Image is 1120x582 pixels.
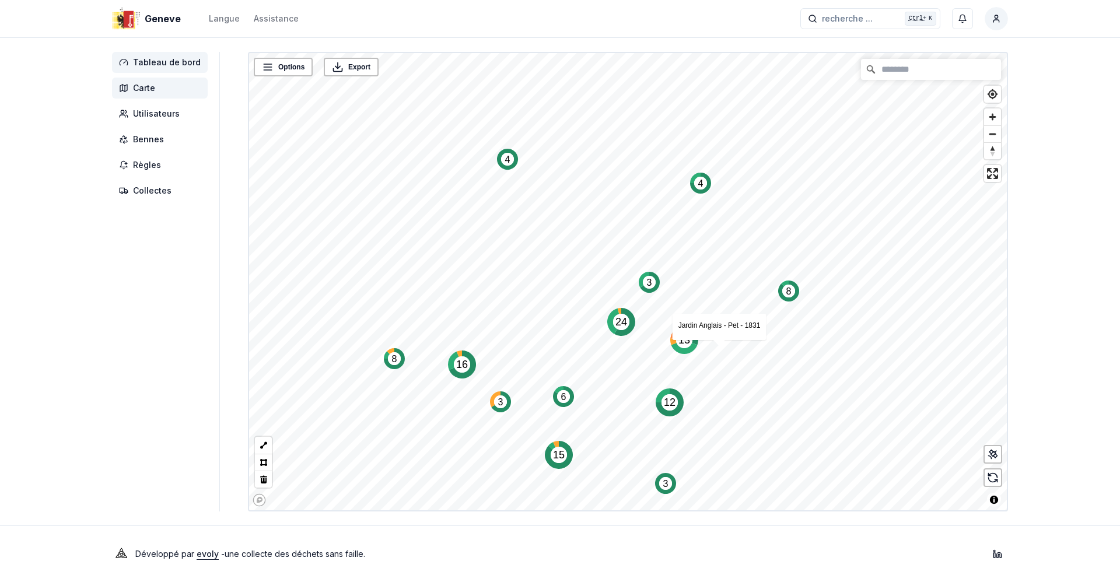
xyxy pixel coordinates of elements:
button: Enter fullscreen [984,165,1001,182]
span: Règles [133,159,161,171]
div: Map marker [639,272,660,293]
span: Reset bearing to north [984,143,1001,159]
text: 16 [456,359,468,370]
span: Export [348,61,370,73]
a: Utilisateurs [112,103,212,124]
a: Tableau de bord [112,52,212,73]
a: Assistance [254,12,299,26]
text: 3 [663,479,668,489]
div: Map marker [655,473,676,494]
a: Geneve [112,12,185,26]
div: Map marker [607,308,635,336]
button: Toggle attribution [987,493,1001,507]
a: Règles [112,155,212,176]
text: 4 [698,178,703,188]
span: recherche ... [822,13,873,24]
div: Map marker [656,388,684,416]
button: recherche ...Ctrl+K [800,8,940,29]
button: Zoom in [984,108,1001,125]
button: Find my location [984,86,1001,103]
a: evoly [197,549,219,559]
text: 3 [647,278,652,288]
text: 4 [505,155,510,164]
text: 6 [561,392,566,402]
button: LineString tool (l) [255,437,272,454]
a: Jardin Anglais - Pet - 1831 [678,321,761,329]
div: Map marker [490,391,511,412]
button: Reset bearing to north [984,142,1001,159]
text: 13 [678,334,690,346]
span: Collectes [133,185,171,197]
div: Map marker [778,281,799,301]
div: Map marker [384,348,405,369]
button: Langue [209,12,240,26]
input: Chercher [861,59,1001,80]
text: 3 [498,397,503,407]
div: Map marker [690,173,711,194]
div: Map marker [545,441,573,469]
canvas: Map [249,53,1014,513]
div: Map marker [670,326,698,354]
button: Zoom out [984,125,1001,142]
span: Tableau de bord [133,57,201,68]
a: Bennes [112,129,212,150]
p: Développé par - une collecte des déchets sans faille . [135,546,365,562]
a: Mapbox logo [253,493,266,507]
span: Utilisateurs [133,108,180,120]
span: Options [278,61,304,73]
a: Collectes [112,180,212,201]
text: 12 [664,397,675,408]
span: Zoom out [984,126,1001,142]
span: Geneve [145,12,181,26]
div: Map marker [553,386,574,407]
img: Evoly Logo [112,545,131,563]
text: 24 [615,316,627,328]
a: Carte [112,78,212,99]
span: Carte [133,82,155,94]
text: 15 [553,449,565,461]
div: Map marker [448,350,476,378]
button: Delete [255,471,272,488]
text: 8 [392,354,397,364]
img: Geneve Logo [112,5,140,33]
div: Langue [209,13,240,24]
button: Polygon tool (p) [255,454,272,471]
span: Bennes [133,134,164,145]
text: 8 [786,286,792,296]
div: Map marker [497,149,518,170]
